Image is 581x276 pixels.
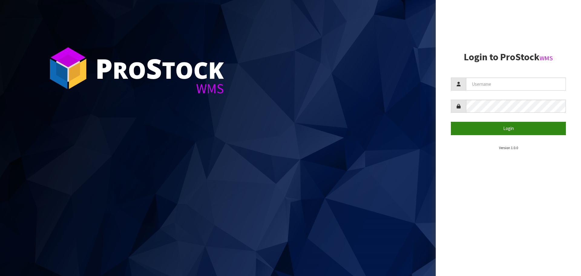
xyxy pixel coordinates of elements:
[95,50,113,87] span: P
[45,45,91,91] img: ProStock Cube
[499,145,518,150] small: Version 1.0.0
[466,78,566,91] input: Username
[451,52,566,62] h2: Login to ProStock
[451,122,566,135] button: Login
[95,55,224,82] div: ro tock
[540,54,553,62] small: WMS
[95,82,224,95] div: WMS
[146,50,162,87] span: S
